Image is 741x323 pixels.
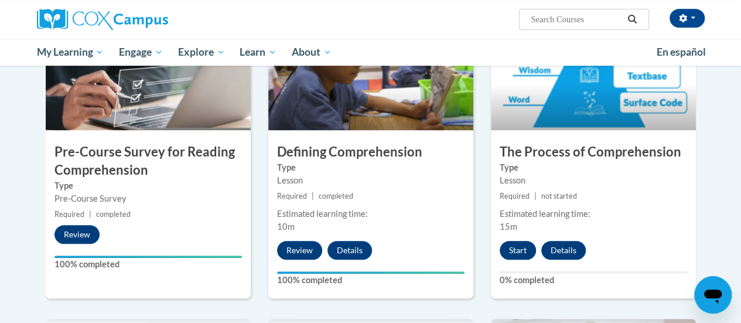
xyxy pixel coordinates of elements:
img: Cox Campus [37,9,168,30]
span: completed [319,192,353,200]
a: Learn [232,39,284,66]
a: About [284,39,339,66]
label: 100% completed [54,258,242,271]
h3: Defining Comprehension [268,143,473,161]
img: Course Image [268,13,473,130]
div: Lesson [277,174,465,187]
span: | [89,210,91,219]
img: Course Image [46,13,251,130]
span: My Learning [36,45,104,59]
div: Your progress [54,256,242,258]
label: 0% completed [500,274,687,287]
span: Explore [178,45,225,59]
a: En español [649,40,713,64]
button: Review [54,225,100,244]
span: completed [96,210,131,219]
label: Type [54,179,242,192]
span: Required [54,210,84,219]
a: Engage [111,39,170,66]
span: not started [541,192,577,200]
span: | [312,192,314,200]
label: Type [277,161,465,174]
span: Required [500,192,530,200]
span: 10m [277,222,295,232]
button: Account Settings [670,9,705,28]
input: Search Courses [530,12,623,26]
a: Explore [170,39,233,66]
h3: Pre-Course Survey for Reading Comprehension [46,143,251,179]
h3: The Process of Comprehension [491,143,696,161]
span: | [534,192,537,200]
span: Required [277,192,307,200]
span: 15m [500,222,517,232]
img: Course Image [491,13,696,130]
label: 100% completed [277,274,465,287]
div: Your progress [277,271,465,274]
div: Pre-Course Survey [54,192,242,205]
div: Estimated learning time: [277,208,465,220]
div: Main menu [28,39,713,66]
label: Type [500,161,687,174]
div: Lesson [500,174,687,187]
button: Search [623,12,641,26]
button: Review [277,241,322,260]
button: Details [327,241,372,260]
span: Engage [119,45,163,59]
span: Learn [240,45,276,59]
span: En español [657,46,706,58]
iframe: Button to launch messaging window [694,276,732,314]
div: Estimated learning time: [500,208,687,220]
span: About [292,45,332,59]
button: Details [541,241,586,260]
button: Start [500,241,536,260]
a: Cox Campus [37,9,248,30]
a: My Learning [29,39,112,66]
